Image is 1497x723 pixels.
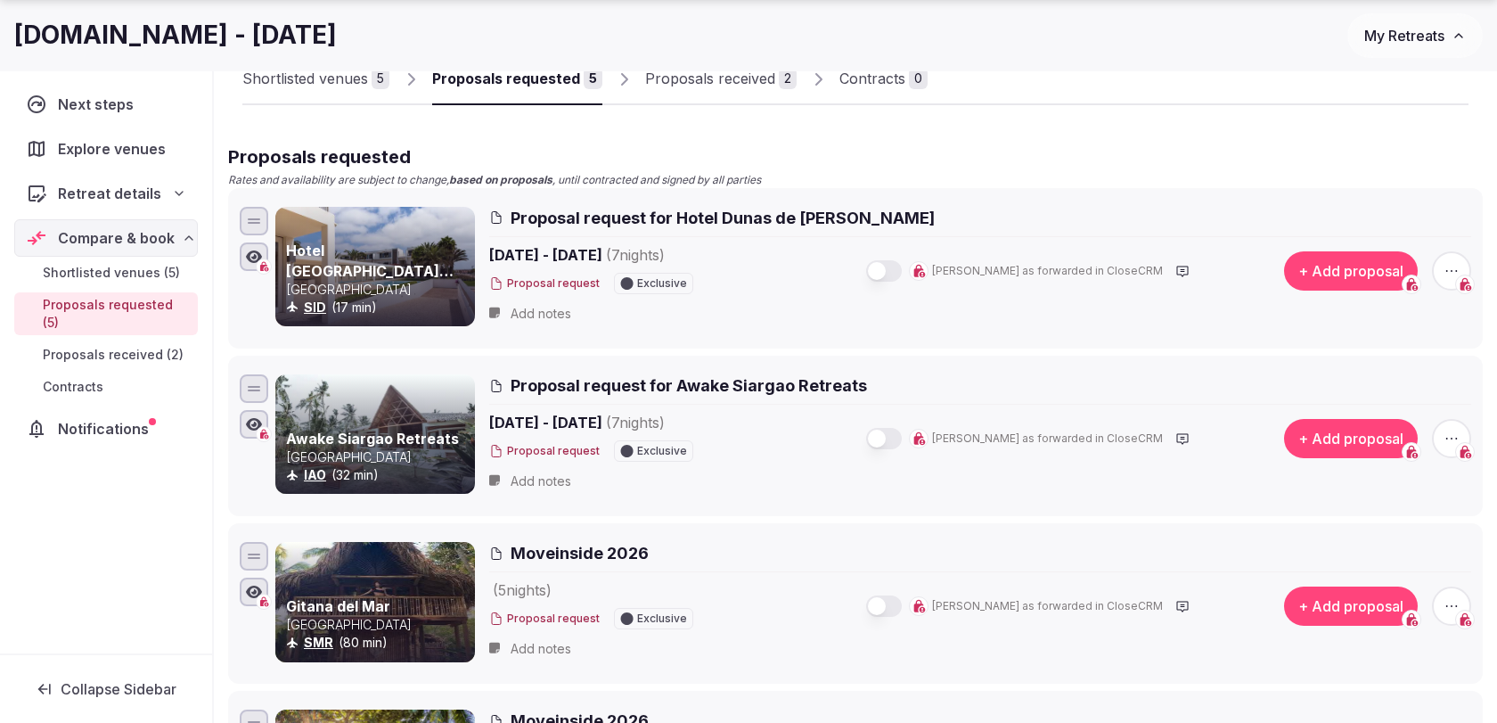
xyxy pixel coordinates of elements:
[493,581,552,599] span: ( 5 night s )
[286,634,471,652] div: (80 min)
[286,466,471,484] div: (32 min)
[61,680,176,698] span: Collapse Sidebar
[286,281,471,299] p: [GEOGRAPHIC_DATA]
[1284,587,1418,626] button: + Add proposal
[14,342,198,367] a: Proposals received (2)
[839,53,928,105] a: Contracts0
[14,292,198,335] a: Proposals requested (5)
[1284,419,1418,458] button: + Add proposal
[242,53,389,105] a: Shortlisted venues5
[304,300,326,315] a: SID
[14,374,198,399] a: Contracts
[1364,27,1444,45] span: My Retreats
[58,227,175,249] span: Compare & book
[14,670,198,709] button: Collapse Sidebar
[286,242,454,300] a: Hotel [GEOGRAPHIC_DATA][PERSON_NAME]
[932,599,1163,614] span: [PERSON_NAME] as forwarded in CloseCRM
[304,635,333,650] a: SMR
[304,466,326,484] button: IAO
[511,207,935,229] span: Proposal request for Hotel Dunas de [PERSON_NAME]
[637,446,687,456] span: Exclusive
[932,431,1163,447] span: [PERSON_NAME] as forwarded in CloseCRM
[511,472,571,490] span: Add notes
[606,414,665,431] span: ( 7 night s )
[286,448,471,466] p: [GEOGRAPHIC_DATA]
[58,418,156,440] span: Notifications
[372,68,389,89] div: 5
[228,144,1483,169] h2: Proposals requested
[432,53,602,105] a: Proposals requested5
[1284,251,1418,291] button: + Add proposal
[637,613,687,624] span: Exclusive
[43,264,180,282] span: Shortlisted venues (5)
[58,94,141,115] span: Next steps
[14,130,198,168] a: Explore venues
[14,410,198,448] a: Notifications
[645,53,797,105] a: Proposals received2
[304,299,326,316] button: SID
[286,299,471,316] div: (17 min)
[242,68,368,89] div: Shortlisted venues
[286,430,459,448] a: Awake Siargao Retreats
[489,612,600,627] button: Proposal request
[286,597,390,615] a: Gitana del Mar
[228,173,1483,188] p: Rates and availability are subject to change, , until contracted and signed by all parties
[932,264,1163,279] span: [PERSON_NAME] as forwarded in CloseCRM
[43,378,103,396] span: Contracts
[14,86,198,123] a: Next steps
[584,68,602,89] div: 5
[645,68,775,89] div: Proposals received
[43,346,184,364] span: Proposals received (2)
[58,183,161,204] span: Retreat details
[304,634,333,652] button: SMR
[511,640,571,658] span: Add notes
[839,68,905,89] div: Contracts
[58,138,173,160] span: Explore venues
[432,68,580,89] div: Proposals requested
[286,616,471,634] p: [GEOGRAPHIC_DATA]
[606,246,665,264] span: ( 7 night s )
[304,467,326,482] a: IAO
[779,68,797,89] div: 2
[637,278,687,289] span: Exclusive
[489,244,803,266] span: [DATE] - [DATE]
[14,260,198,285] a: Shortlisted venues (5)
[909,68,928,89] div: 0
[511,374,867,397] span: Proposal request for Awake Siargao Retreats
[489,276,600,292] button: Proposal request
[1347,13,1483,58] button: My Retreats
[511,542,649,564] span: Moveinside 2026
[511,305,571,323] span: Add notes
[489,412,803,433] span: [DATE] - [DATE]
[43,296,191,332] span: Proposals requested (5)
[449,173,552,186] strong: based on proposals
[14,18,337,53] h1: [DOMAIN_NAME] - [DATE]
[489,444,600,459] button: Proposal request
